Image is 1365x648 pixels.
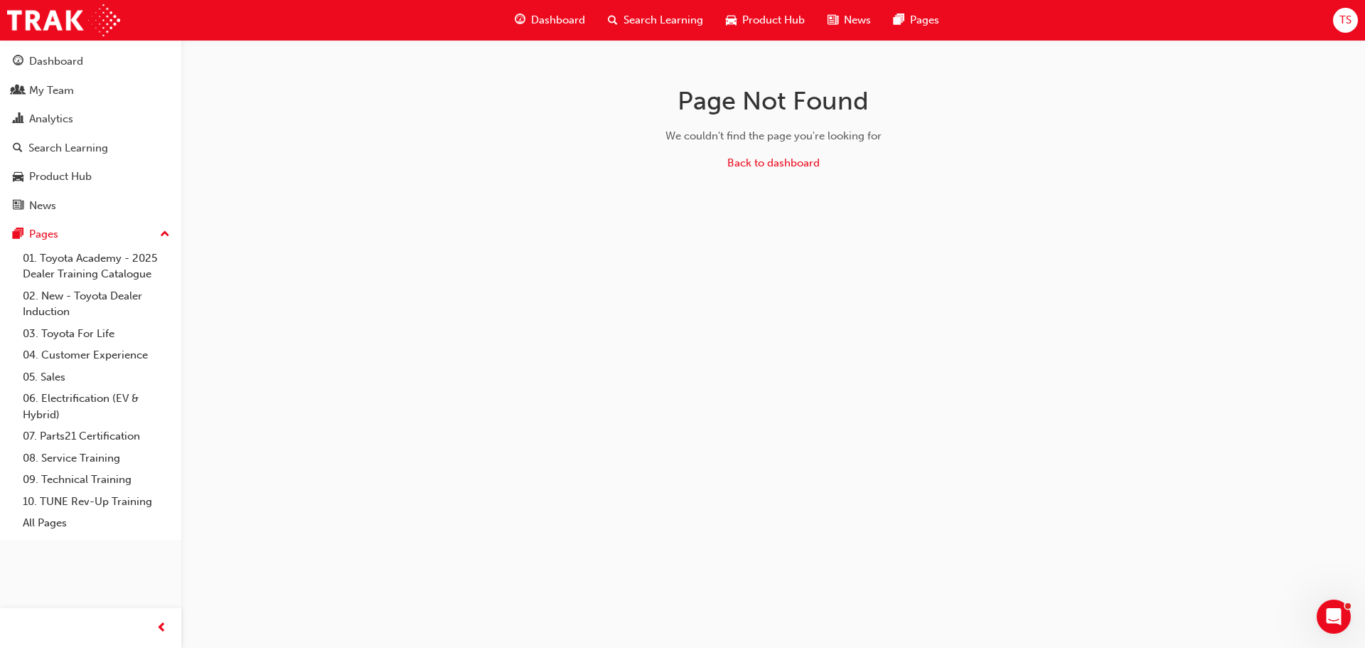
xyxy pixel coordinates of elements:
[29,111,73,127] div: Analytics
[894,11,904,29] span: pages-icon
[1339,12,1351,28] span: TS
[515,11,525,29] span: guage-icon
[7,4,120,36] img: Trak
[1317,600,1351,634] iframe: Intercom live chat
[17,248,176,285] a: 01. Toyota Academy - 2025 Dealer Training Catalogue
[17,285,176,323] a: 02. New - Toyota Dealer Induction
[17,469,176,491] a: 09. Technical Training
[17,323,176,345] a: 03. Toyota For Life
[726,11,737,29] span: car-icon
[6,106,176,132] a: Analytics
[714,6,816,35] a: car-iconProduct Hub
[29,198,56,214] div: News
[17,512,176,534] a: All Pages
[17,425,176,447] a: 07. Parts21 Certification
[6,164,176,190] a: Product Hub
[503,6,596,35] a: guage-iconDashboard
[531,12,585,28] span: Dashboard
[548,85,999,117] h1: Page Not Found
[742,12,805,28] span: Product Hub
[13,228,23,241] span: pages-icon
[1333,8,1358,33] button: TS
[6,46,176,221] button: DashboardMy TeamAnalyticsSearch LearningProduct HubNews
[844,12,871,28] span: News
[156,620,167,637] span: prev-icon
[882,6,951,35] a: pages-iconPages
[17,366,176,388] a: 05. Sales
[596,6,714,35] a: search-iconSearch Learning
[6,221,176,248] button: Pages
[816,6,882,35] a: news-iconNews
[828,11,838,29] span: news-icon
[29,53,83,70] div: Dashboard
[17,388,176,425] a: 06. Electrification (EV & Hybrid)
[29,83,74,99] div: My Team
[608,11,618,29] span: search-icon
[13,171,23,184] span: car-icon
[160,225,170,244] span: up-icon
[17,344,176,366] a: 04. Customer Experience
[6,48,176,75] a: Dashboard
[29,226,58,243] div: Pages
[13,200,23,213] span: news-icon
[29,169,92,185] div: Product Hub
[13,142,23,155] span: search-icon
[623,12,703,28] span: Search Learning
[13,55,23,68] span: guage-icon
[6,135,176,161] a: Search Learning
[910,12,939,28] span: Pages
[548,128,999,144] div: We couldn't find the page you're looking for
[727,156,820,169] a: Back to dashboard
[17,447,176,469] a: 08. Service Training
[6,78,176,104] a: My Team
[13,113,23,126] span: chart-icon
[6,193,176,219] a: News
[13,85,23,97] span: people-icon
[28,140,108,156] div: Search Learning
[17,491,176,513] a: 10. TUNE Rev-Up Training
